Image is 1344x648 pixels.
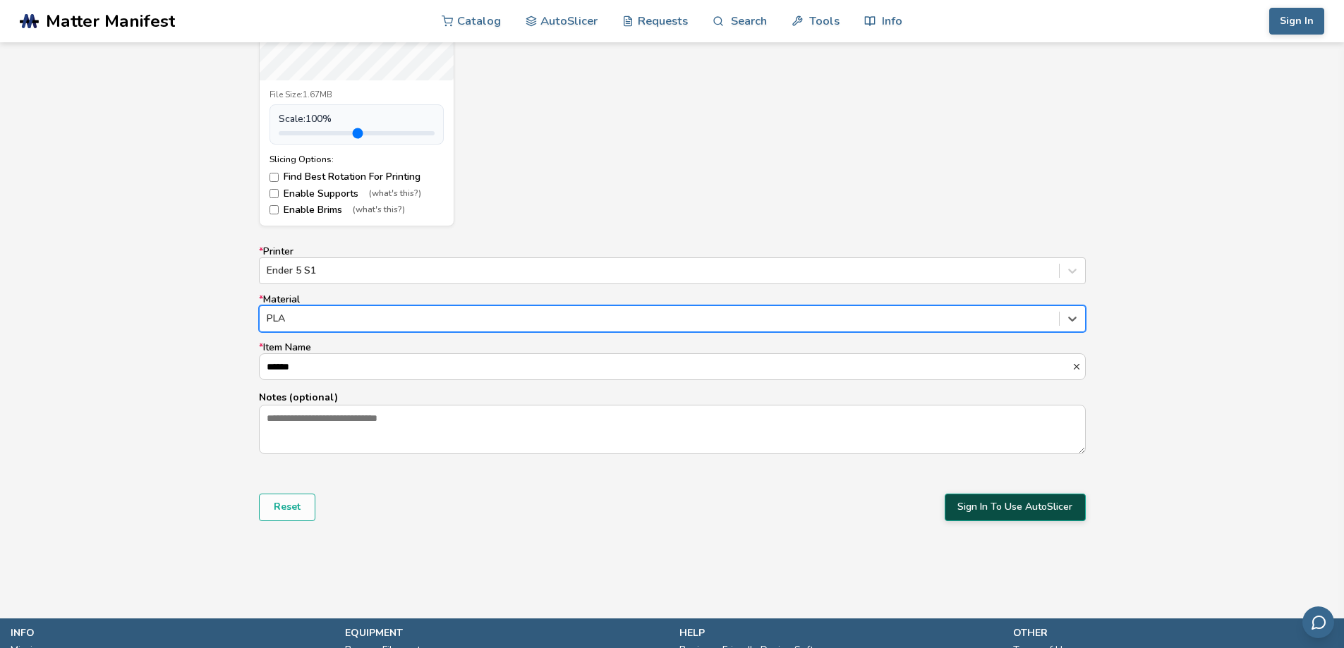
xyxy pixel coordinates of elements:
[369,189,421,199] span: (what's this?)
[259,246,1086,284] label: Printer
[259,342,1086,380] label: Item Name
[270,189,279,198] input: Enable Supports(what's this?)
[279,114,332,125] span: Scale: 100 %
[46,11,175,31] span: Matter Manifest
[270,205,279,214] input: Enable Brims(what's this?)
[270,188,444,200] label: Enable Supports
[1013,625,1333,640] p: other
[259,294,1086,332] label: Material
[11,625,331,640] p: info
[353,205,405,215] span: (what's this?)
[270,171,444,183] label: Find Best Rotation For Printing
[1302,606,1334,638] button: Send feedback via email
[345,625,665,640] p: equipment
[1269,8,1324,35] button: Sign In
[270,154,444,164] div: Slicing Options:
[260,405,1085,453] textarea: Notes (optional)
[679,625,1000,640] p: help
[270,204,444,216] label: Enable Brims
[260,354,1072,379] input: *Item Name
[1072,362,1085,372] button: *Item Name
[945,494,1086,520] button: Sign In To Use AutoSlicer
[270,173,279,182] input: Find Best Rotation For Printing
[270,90,444,100] div: File Size: 1.67MB
[259,494,315,520] button: Reset
[259,390,1086,405] p: Notes (optional)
